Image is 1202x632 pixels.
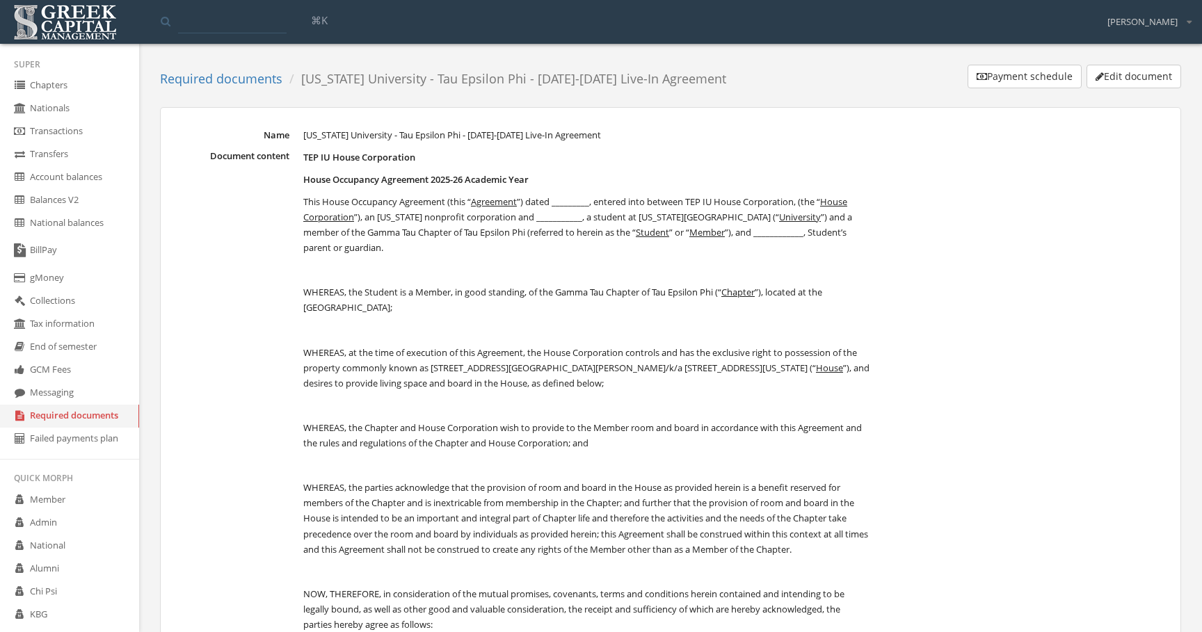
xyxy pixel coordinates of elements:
span: [PERSON_NAME] [1107,15,1178,29]
p: WHEREAS, the Chapter and House Corporation wish to provide to the Member room and board in accord... [303,420,870,451]
u: Member [689,226,725,238]
div: [PERSON_NAME] [1098,5,1192,29]
u: House Corporation [303,195,847,223]
u: University [779,211,821,223]
u: House [816,362,843,374]
dd: [US_STATE] University - Tau Epsilon Phi - [DATE]-[DATE] Live-In Agreement [303,129,1163,143]
strong: TEP IU House Corporation [303,151,415,163]
button: Payment schedule [968,65,1082,88]
strong: House Occupancy Agreement 2025-26 Academic Year [303,173,529,186]
button: Edit document [1087,65,1181,88]
u: Student [636,226,669,238]
p: NOW, THEREFORE, in consideration of the mutual promises, covenants, terms and conditions herein c... [303,586,870,632]
p: This House Occupancy Agreement (this “ ”) dated _________, entered into between TEP IU House Corp... [303,194,870,255]
p: WHEREAS, the Student is a Member, in good standing, of the Gamma Tau Chapter of Tau Epsilon Phi (... [303,284,870,315]
u: Chapter [721,286,755,298]
u: Agreement [471,195,517,208]
dt: Document content [178,149,289,163]
p: WHEREAS, at the time of execution of this Agreement, the House Corporation controls and has the e... [303,345,870,391]
a: Required documents [160,70,282,87]
dt: Name [178,129,289,142]
li: [US_STATE] University - Tau Epsilon Phi - [DATE]-[DATE] Live-In Agreement [282,70,726,88]
span: ⌘K [311,13,328,27]
p: WHEREAS, the parties acknowledge that the provision of room and board in the House as provided he... [303,480,870,556]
